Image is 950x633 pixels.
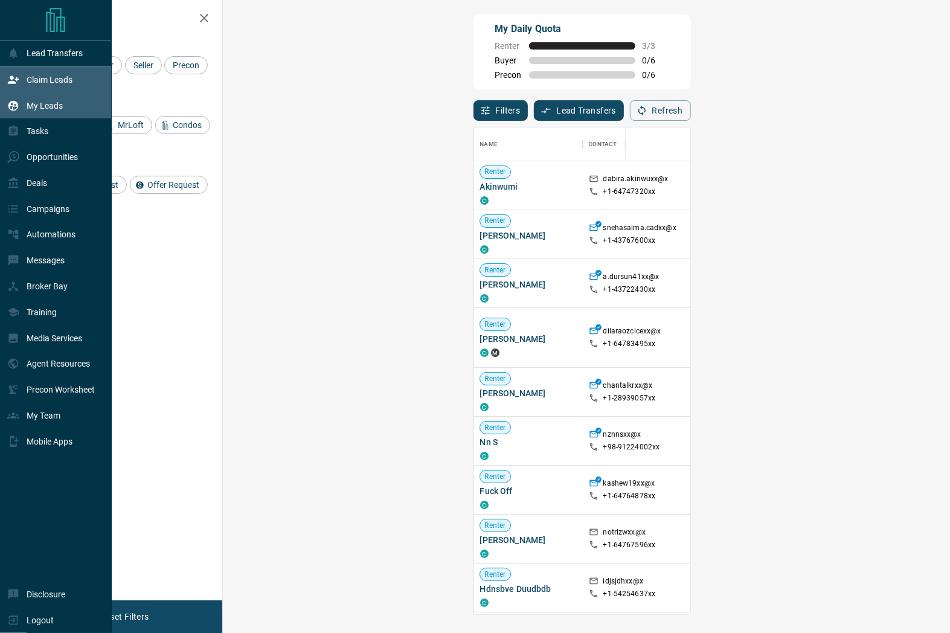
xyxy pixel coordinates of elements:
p: +1- 54254637xx [603,589,656,599]
p: notrizwxx@x [603,527,646,540]
p: dilaraozcicexx@x [603,326,661,339]
p: +1- 28939057xx [603,393,656,403]
span: Akinwumi [480,181,577,193]
p: kashew19xx@x [603,478,655,491]
p: +1- 64783495xx [603,339,656,349]
span: Renter [480,320,511,330]
div: Seller [125,56,162,74]
p: +98- 91224002xx [603,442,660,452]
button: Reset Filters [92,606,156,627]
div: condos.ca [480,599,489,607]
span: Renter [480,423,511,433]
div: condos.ca [480,245,489,254]
span: Renter [480,265,511,275]
p: My Daily Quota [495,22,669,36]
p: +1- 43767600xx [603,236,656,246]
span: Renter [480,472,511,482]
span: Fuck Off [480,485,577,497]
div: Precon [164,56,208,74]
span: Renter [480,570,511,580]
div: condos.ca [480,501,489,509]
span: Condos [168,120,206,130]
span: Seller [129,60,158,70]
span: Renter [480,521,511,531]
span: Renter [480,167,511,177]
p: dabira.akinwuxx@x [603,174,669,187]
span: Hdnsbve Duudbdb [480,583,577,595]
div: mrloft.ca [491,349,499,357]
p: +1- 64747320xx [603,187,656,197]
div: condos.ca [480,294,489,303]
div: condos.ca [480,452,489,460]
button: Lead Transfers [534,100,624,121]
span: 3 / 3 [643,41,669,51]
button: Filters [473,100,528,121]
div: condos.ca [480,403,489,411]
span: Renter [495,41,522,51]
span: Renter [480,374,511,384]
p: +1- 64767596xx [603,540,656,550]
div: condos.ca [480,196,489,205]
p: snehasalma.cadxx@x [603,223,676,236]
button: Refresh [630,100,691,121]
p: idjsjdhxx@x [603,576,643,589]
div: Offer Request [130,176,208,194]
span: 0 / 6 [643,56,669,65]
div: Name [480,127,498,161]
span: [PERSON_NAME] [480,278,577,291]
div: MrLoft [100,116,152,134]
div: Contact [589,127,617,161]
span: Precon [495,70,522,80]
span: Nn S [480,436,577,448]
span: [PERSON_NAME] [480,534,577,546]
span: [PERSON_NAME] [480,333,577,345]
span: 0 / 6 [643,70,669,80]
span: [PERSON_NAME] [480,230,577,242]
span: MrLoft [114,120,148,130]
p: +1- 64764878xx [603,491,656,501]
h2: Filters [39,12,210,27]
p: +1- 43722430xx [603,284,656,295]
span: Renter [480,216,511,226]
div: condos.ca [480,349,489,357]
span: Precon [168,60,204,70]
div: Condos [155,116,210,134]
p: nznnsxx@x [603,429,641,442]
div: Name [474,127,583,161]
p: chantalkrxx@x [603,381,653,393]
span: Offer Request [143,180,204,190]
span: Buyer [495,56,522,65]
p: a.dursun41xx@x [603,272,660,284]
div: condos.ca [480,550,489,558]
span: [PERSON_NAME] [480,387,577,399]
